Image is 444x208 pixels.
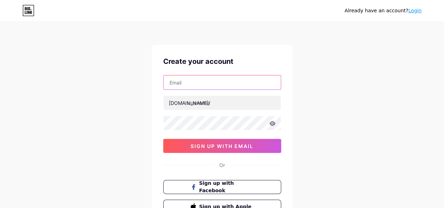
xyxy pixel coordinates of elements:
[169,99,210,107] div: [DOMAIN_NAME]/
[345,7,422,14] div: Already have an account?
[199,180,253,194] span: Sign up with Facebook
[164,96,281,110] input: username
[191,143,253,149] span: sign up with email
[219,161,225,169] div: Or
[163,56,281,67] div: Create your account
[408,8,422,13] a: Login
[164,75,281,89] input: Email
[163,139,281,153] button: sign up with email
[163,180,281,194] button: Sign up with Facebook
